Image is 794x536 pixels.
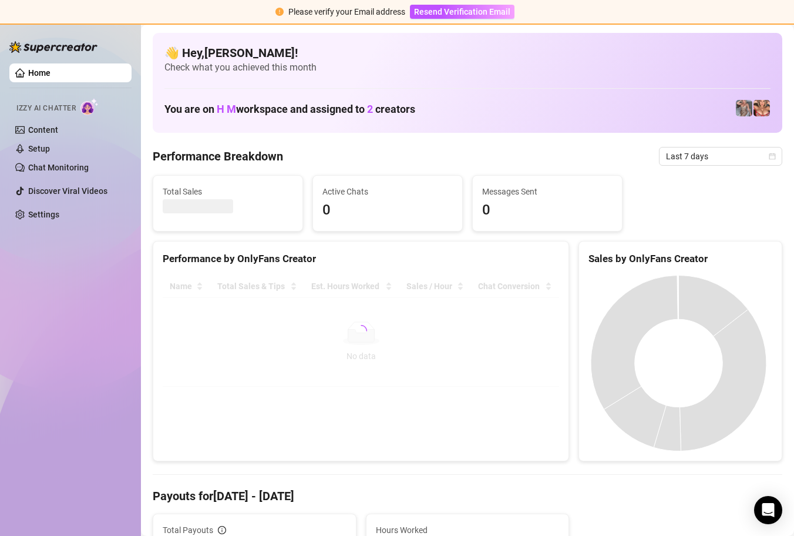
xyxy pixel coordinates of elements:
a: Content [28,125,58,135]
button: Resend Verification Email [410,5,514,19]
span: 0 [322,199,453,222]
img: AI Chatter [80,98,99,115]
span: Izzy AI Chatter [16,103,76,114]
span: Check what you achieved this month [164,61,771,74]
a: Discover Viral Videos [28,186,107,196]
a: Home [28,68,51,78]
span: info-circle [218,526,226,534]
div: Please verify your Email address [288,5,405,18]
span: loading [353,323,369,339]
img: pennylondonvip [736,100,752,116]
h1: You are on workspace and assigned to creators [164,103,415,116]
h4: Performance Breakdown [153,148,283,165]
span: Last 7 days [666,148,775,165]
span: Total Sales [163,185,293,198]
span: exclamation-circle [275,8,284,16]
span: Messages Sent [482,185,613,198]
span: 0 [482,199,613,222]
img: logo-BBDzfeDw.svg [9,41,97,53]
a: Setup [28,144,50,153]
div: Performance by OnlyFans Creator [163,251,559,267]
span: calendar [769,153,776,160]
span: 2 [367,103,373,115]
div: Sales by OnlyFans Creator [588,251,772,267]
a: Chat Monitoring [28,163,89,172]
img: pennylondon [753,100,770,116]
a: Settings [28,210,59,219]
div: Open Intercom Messenger [754,496,782,524]
span: Resend Verification Email [414,7,510,16]
span: H M [217,103,236,115]
h4: Payouts for [DATE] - [DATE] [153,488,782,504]
h4: 👋 Hey, [PERSON_NAME] ! [164,45,771,61]
span: Active Chats [322,185,453,198]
